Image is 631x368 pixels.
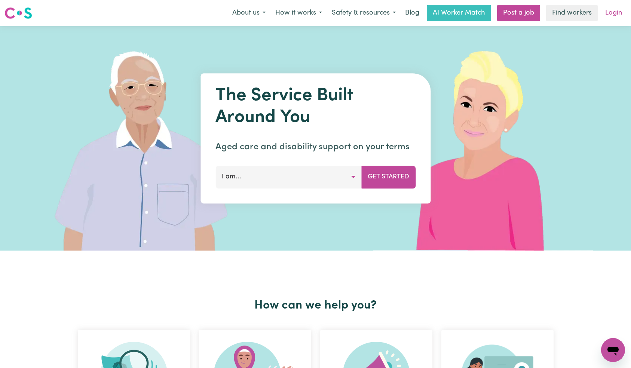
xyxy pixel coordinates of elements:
a: Post a job [497,5,540,21]
button: About us [227,5,270,21]
p: Aged care and disability support on your terms [215,140,416,154]
button: How it works [270,5,327,21]
h1: The Service Built Around You [215,85,416,128]
button: Get Started [361,166,416,188]
a: Blog [401,5,424,21]
a: Find workers [546,5,598,21]
a: Careseekers logo [4,4,32,22]
iframe: Button to launch messaging window [601,338,625,362]
button: I am... [215,166,362,188]
img: Careseekers logo [4,6,32,20]
a: Login [601,5,627,21]
a: AI Worker Match [427,5,491,21]
h2: How can we help you? [73,298,558,313]
button: Safety & resources [327,5,401,21]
